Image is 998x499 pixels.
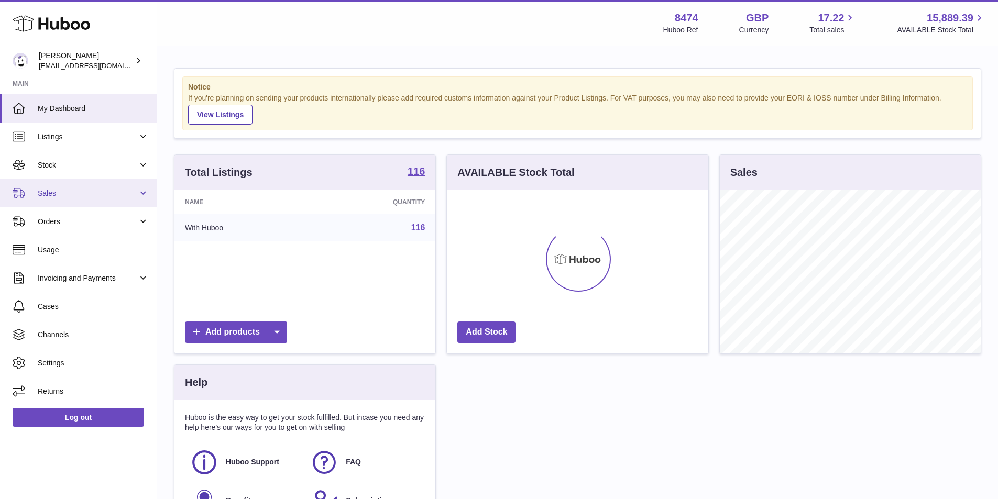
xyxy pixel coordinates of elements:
h3: Total Listings [185,165,253,180]
a: FAQ [310,448,420,476]
th: Quantity [312,190,435,214]
a: Add Stock [457,321,516,343]
span: Usage [38,245,149,255]
span: Listings [38,132,138,142]
span: Settings [38,358,149,368]
span: Sales [38,188,138,198]
span: Cases [38,302,149,312]
td: With Huboo [174,214,312,241]
th: Name [174,190,312,214]
strong: Notice [188,82,967,92]
strong: GBP [746,11,769,25]
a: View Listings [188,105,253,125]
a: 17.22 Total sales [809,11,856,35]
span: 15,889.39 [927,11,973,25]
div: If you're planning on sending your products internationally please add required customs informati... [188,93,967,125]
a: 116 [408,166,425,179]
div: Currency [739,25,769,35]
div: [PERSON_NAME] [39,51,133,71]
a: 15,889.39 AVAILABLE Stock Total [897,11,985,35]
span: Stock [38,160,138,170]
h3: AVAILABLE Stock Total [457,165,574,180]
span: 17.22 [818,11,844,25]
h3: Help [185,375,207,390]
span: My Dashboard [38,104,149,114]
p: Huboo is the easy way to get your stock fulfilled. But incase you need any help here's our ways f... [185,413,425,433]
a: Log out [13,408,144,427]
span: Total sales [809,25,856,35]
div: Huboo Ref [663,25,698,35]
strong: 8474 [675,11,698,25]
a: 116 [411,223,425,232]
h3: Sales [730,165,758,180]
a: Huboo Support [190,448,300,476]
a: Add products [185,321,287,343]
span: AVAILABLE Stock Total [897,25,985,35]
span: Invoicing and Payments [38,273,138,283]
strong: 116 [408,166,425,176]
span: FAQ [346,457,361,467]
span: [EMAIL_ADDRESS][DOMAIN_NAME] [39,61,154,70]
img: orders@neshealth.com [13,53,28,69]
span: Returns [38,386,149,396]
span: Channels [38,330,149,340]
span: Huboo Support [226,457,279,467]
span: Orders [38,217,138,227]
